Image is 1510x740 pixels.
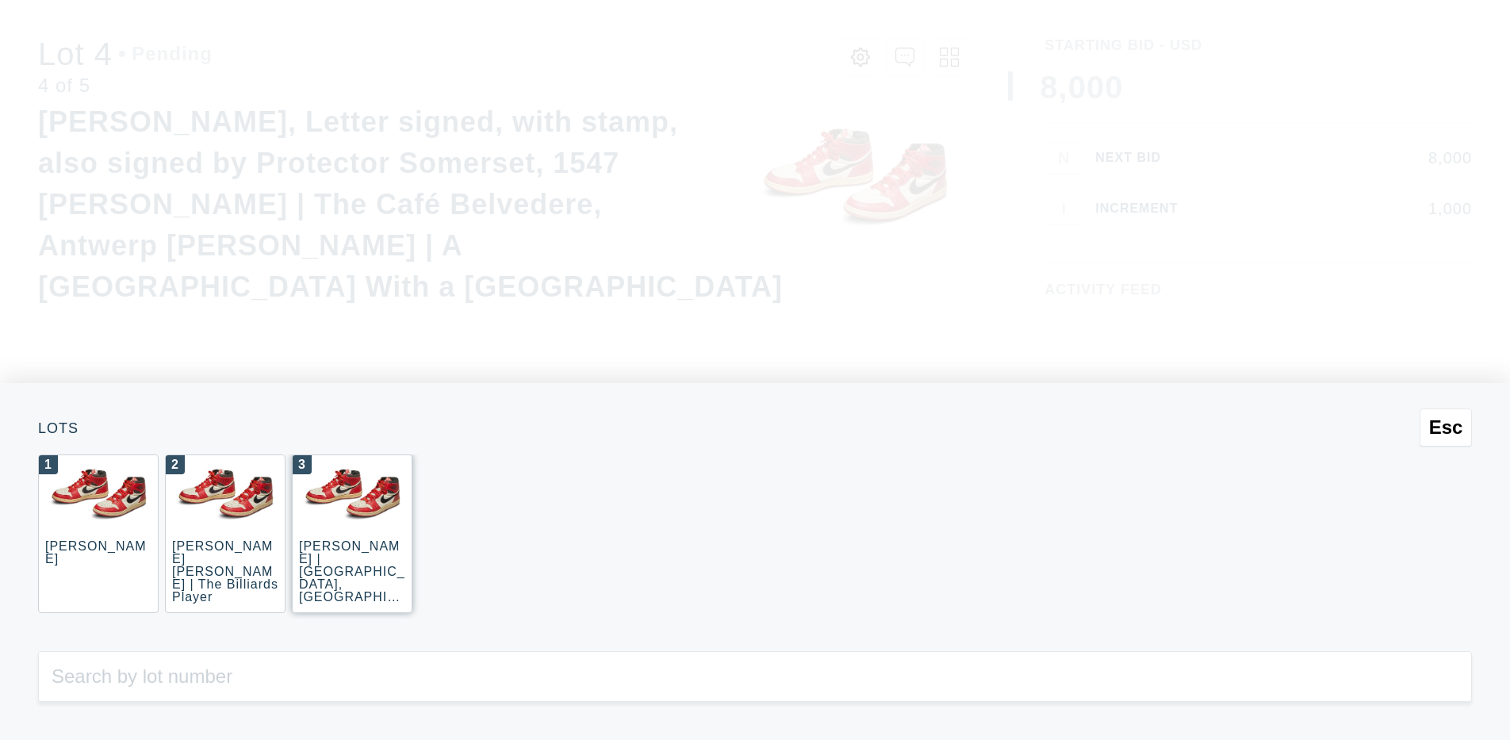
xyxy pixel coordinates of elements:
[1420,408,1472,447] button: Esc
[39,455,58,474] div: 1
[1429,416,1463,439] span: Esc
[172,539,278,604] div: [PERSON_NAME] [PERSON_NAME] | The Billiards Player
[38,421,1472,435] div: Lots
[38,651,1472,702] input: Search by lot number
[45,539,146,566] div: [PERSON_NAME]
[293,455,312,474] div: 3
[166,455,185,474] div: 2
[299,539,405,667] div: [PERSON_NAME] | [GEOGRAPHIC_DATA], [GEOGRAPHIC_DATA] ([GEOGRAPHIC_DATA], [GEOGRAPHIC_DATA])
